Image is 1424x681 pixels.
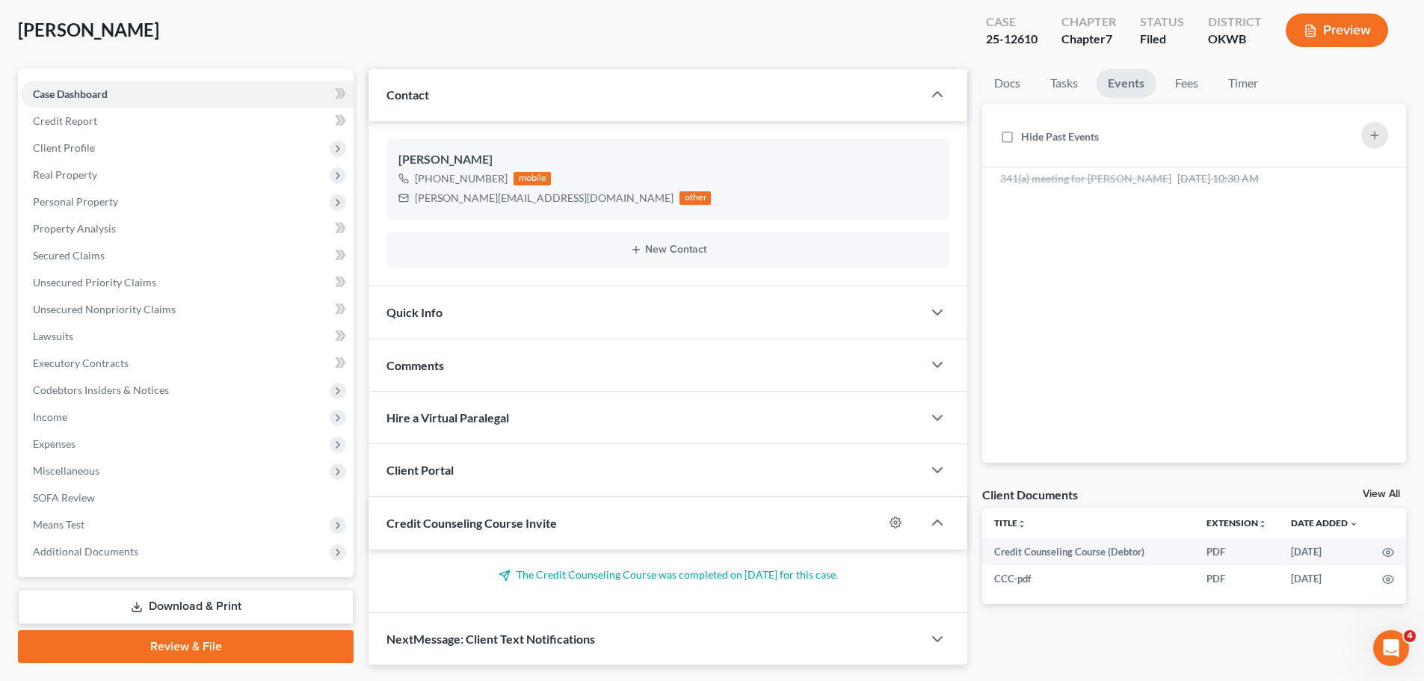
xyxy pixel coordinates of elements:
a: Titleunfold_more [994,517,1026,529]
span: Credit Report [33,114,97,127]
div: Client Documents [982,487,1078,502]
span: Client Profile [33,141,95,154]
p: The Credit Counseling Course was completed on [DATE] for this case. [386,567,949,582]
span: Property Analysis [33,222,116,235]
a: Lawsuits [21,323,354,350]
td: Credit Counseling Course (Debtor) [982,538,1195,565]
a: Events [1096,69,1156,98]
a: Review & File [18,630,354,663]
div: 25-12610 [986,31,1038,48]
i: unfold_more [1258,520,1267,529]
td: PDF [1195,565,1279,592]
a: Timer [1216,69,1270,98]
div: OKWB [1208,31,1262,48]
a: Download & Print [18,589,354,624]
span: Real Property [33,168,97,181]
a: Property Analysis [21,215,354,242]
a: Extensionunfold_more [1206,517,1267,529]
td: [DATE] [1279,565,1370,592]
span: [DATE] 10:30 AM [1177,172,1259,185]
a: Executory Contracts [21,350,354,377]
a: SOFA Review [21,484,354,511]
iframe: Intercom live chat [1373,630,1409,666]
span: [PERSON_NAME] [18,19,159,40]
td: CCC-pdf [982,565,1195,592]
span: 7 [1106,31,1112,46]
td: [DATE] [1279,538,1370,565]
div: [PERSON_NAME] [398,151,937,169]
td: PDF [1195,538,1279,565]
span: 4 [1404,630,1416,642]
a: Tasks [1038,69,1090,98]
span: Executory Contracts [33,357,129,369]
div: Filed [1140,31,1184,48]
span: Secured Claims [33,249,105,262]
span: Unsecured Nonpriority Claims [33,303,176,315]
a: Date Added expand_more [1291,517,1358,529]
i: expand_more [1349,520,1358,529]
button: New Contact [398,244,937,256]
div: [PHONE_NUMBER] [415,171,508,186]
span: Means Test [33,518,84,531]
span: Case Dashboard [33,87,108,100]
span: Contact [386,87,429,102]
div: Chapter [1061,31,1116,48]
div: [PERSON_NAME][EMAIL_ADDRESS][DOMAIN_NAME] [415,191,674,206]
span: Quick Info [386,305,443,319]
a: Secured Claims [21,242,354,269]
a: Unsecured Priority Claims [21,269,354,296]
div: Chapter [1061,13,1116,31]
span: Personal Property [33,195,118,208]
span: Expenses [33,437,75,450]
div: Case [986,13,1038,31]
span: Hire a Virtual Paralegal [386,410,509,425]
span: Codebtors Insiders & Notices [33,383,169,396]
span: Additional Documents [33,545,138,558]
span: Unsecured Priority Claims [33,276,156,289]
button: Preview [1286,13,1388,47]
div: mobile [514,172,551,185]
a: View All [1363,489,1400,499]
span: Client Portal [386,463,454,477]
a: Unsecured Nonpriority Claims [21,296,354,323]
a: Docs [982,69,1032,98]
div: other [679,191,711,205]
div: District [1208,13,1262,31]
span: SOFA Review [33,491,95,504]
span: Lawsuits [33,330,73,342]
span: NextMessage: Client Text Notifications [386,632,595,646]
div: Status [1140,13,1184,31]
a: Fees [1162,69,1210,98]
span: Hide Past Events [1021,130,1099,143]
span: Credit Counseling Course Invite [386,516,557,530]
span: Comments [386,358,444,372]
span: Income [33,410,67,423]
a: Case Dashboard [21,81,354,108]
a: Credit Report [21,108,354,135]
span: 341(a) meeting for [PERSON_NAME] [1000,172,1171,185]
span: Miscellaneous [33,464,99,477]
i: unfold_more [1017,520,1026,529]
